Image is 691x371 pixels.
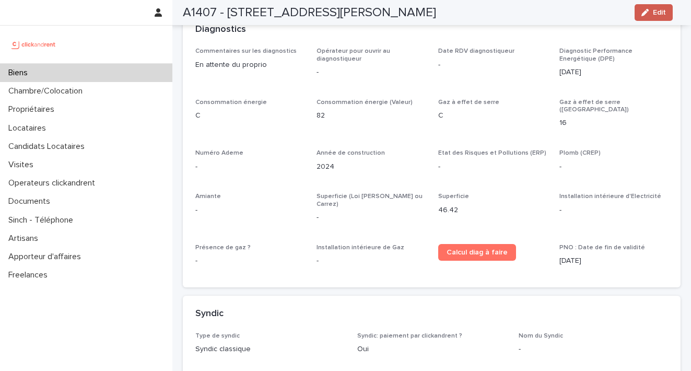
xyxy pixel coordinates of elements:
p: - [195,205,304,216]
p: C [438,110,547,121]
h2: Diagnostics [195,24,246,36]
span: Superficie (Loi [PERSON_NAME] ou Carrez) [317,193,423,207]
img: UCB0brd3T0yccxBKYDjQ [8,34,59,55]
p: Artisans [4,234,46,244]
span: Nom du Syndic [519,333,563,339]
button: Edit [635,4,673,21]
span: Gaz à effet de serre ([GEOGRAPHIC_DATA]) [559,99,629,113]
span: Année de construction [317,150,385,156]
span: Calcul diag à faire [447,249,508,256]
span: Edit [653,9,666,16]
p: Apporteur d'affaires [4,252,89,262]
span: Superficie [438,193,469,200]
p: Biens [4,68,36,78]
p: - [195,256,304,266]
span: Installation intérieure de Gaz [317,245,404,251]
span: Présence de gaz ? [195,245,251,251]
span: Syndic: paiement par clickandrent ? [357,333,462,339]
p: - [317,212,425,223]
p: Sinch - Téléphone [4,215,81,225]
span: Commentaires sur les diagnostics [195,48,297,54]
h2: Syndic [195,308,224,320]
p: 82 [317,110,425,121]
h2: A1407 - [STREET_ADDRESS][PERSON_NAME] [183,5,436,20]
p: Propriétaires [4,105,63,114]
span: PNO : Date de fin de validité [559,245,645,251]
p: 46.42 [438,205,547,216]
span: Type de syndic [195,333,240,339]
p: - [559,205,668,216]
span: Date RDV diagnostiqueur [438,48,514,54]
p: Freelances [4,270,56,280]
p: Chambre/Colocation [4,86,91,96]
p: C [195,110,304,121]
span: Installation intérieure d'Electricité [559,193,661,200]
a: Calcul diag à faire [438,244,516,261]
span: Consommation énergie (Valeur) [317,99,413,106]
span: Etat des Risques et Pollutions (ERP) [438,150,546,156]
p: - [195,161,304,172]
span: Numéro Ademe [195,150,243,156]
p: Documents [4,196,58,206]
span: Amiante [195,193,221,200]
p: Operateurs clickandrent [4,178,103,188]
p: En attente du proprio [195,60,304,71]
p: Visites [4,160,42,170]
p: Candidats Locataires [4,142,93,152]
p: - [317,256,425,266]
p: Syndic classique [195,344,345,355]
span: Plomb (CREP) [559,150,601,156]
p: [DATE] [559,67,668,78]
p: Locataires [4,123,54,133]
p: - [438,161,547,172]
span: Consommation énergie [195,99,267,106]
p: - [559,161,668,172]
p: - [317,67,425,78]
span: Opérateur pour ouvrir au diagnostiqueur [317,48,390,62]
span: Diagnostic Performance Energétique (DPE) [559,48,633,62]
p: 2024 [317,161,425,172]
p: 16 [559,118,668,129]
span: Gaz à effet de serre [438,99,499,106]
p: [DATE] [559,256,668,266]
p: Oui [357,344,507,355]
p: - [438,60,547,71]
p: - [519,344,668,355]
